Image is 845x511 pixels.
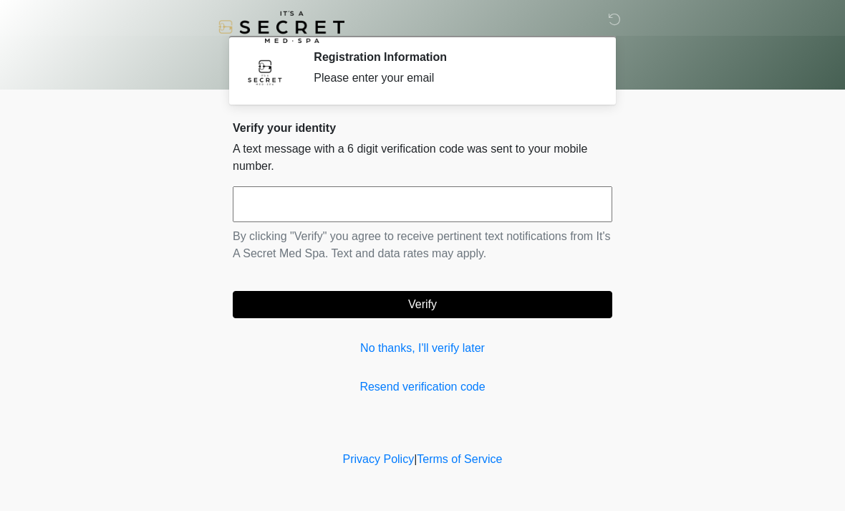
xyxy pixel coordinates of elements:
[314,70,591,87] div: Please enter your email
[243,50,286,93] img: Agent Avatar
[314,50,591,64] h2: Registration Information
[233,121,612,135] h2: Verify your identity
[218,11,344,43] img: It's A Secret Med Spa Logo
[414,453,417,465] a: |
[233,291,612,318] button: Verify
[233,340,612,357] a: No thanks, I'll verify later
[417,453,502,465] a: Terms of Service
[233,378,612,396] a: Resend verification code
[233,228,612,262] p: By clicking "Verify" you agree to receive pertinent text notifications from It's A Secret Med Spa...
[343,453,415,465] a: Privacy Policy
[233,140,612,175] p: A text message with a 6 digit verification code was sent to your mobile number.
